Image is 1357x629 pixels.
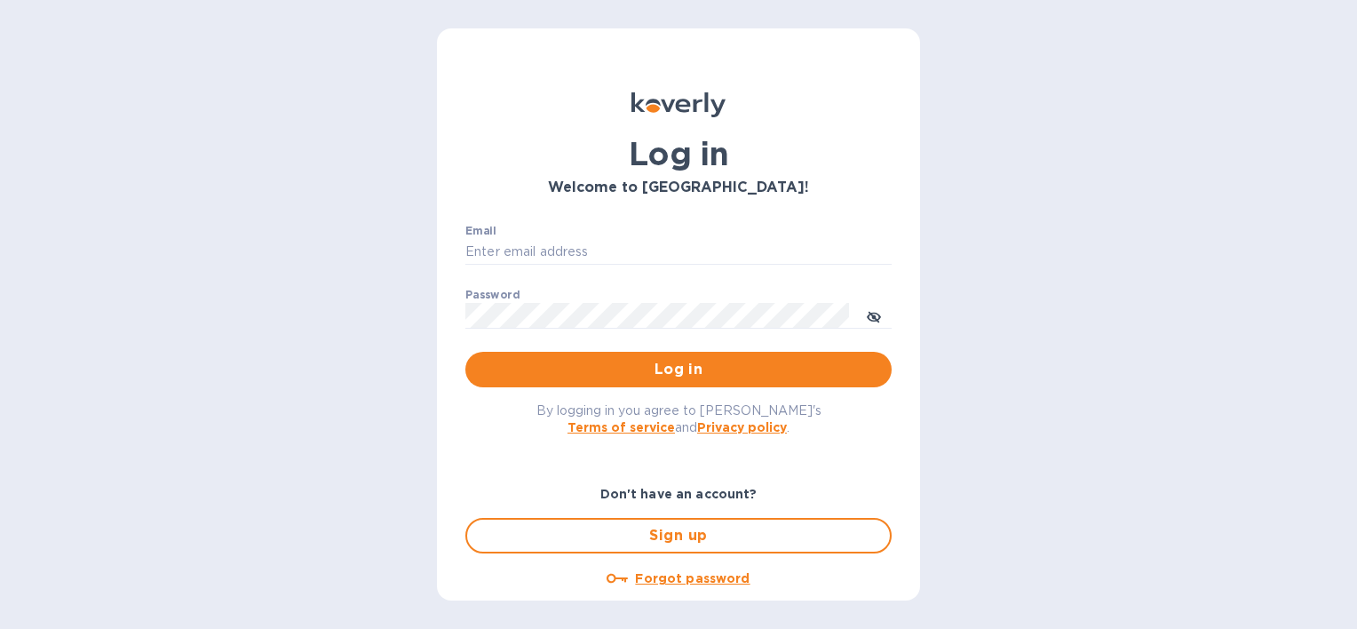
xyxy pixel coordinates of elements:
b: Don't have an account? [600,487,758,501]
span: Sign up [481,525,876,546]
button: Sign up [465,518,892,553]
a: Terms of service [567,420,675,434]
button: toggle password visibility [856,298,892,333]
h3: Welcome to [GEOGRAPHIC_DATA]! [465,179,892,196]
a: Privacy policy [697,420,787,434]
u: Forgot password [635,571,750,585]
input: Enter email address [465,239,892,266]
label: Password [465,290,520,300]
span: Log in [480,359,877,380]
span: By logging in you agree to [PERSON_NAME]'s and . [536,403,821,434]
label: Email [465,226,496,236]
h1: Log in [465,135,892,172]
button: Log in [465,352,892,387]
img: Koverly [631,92,726,117]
